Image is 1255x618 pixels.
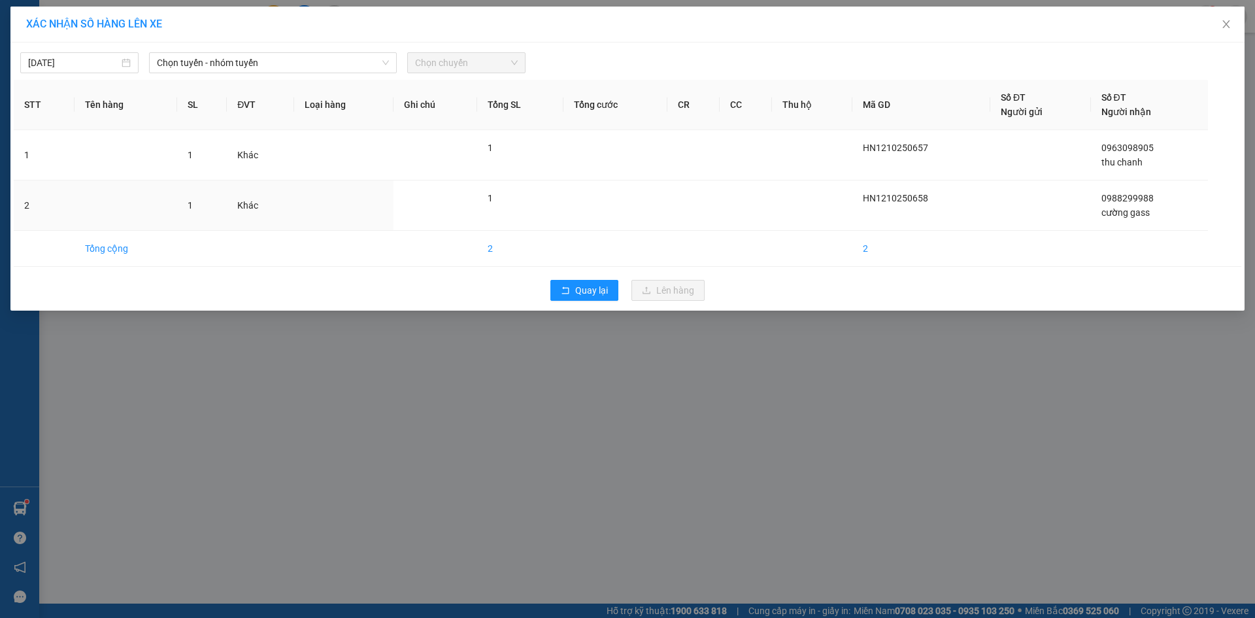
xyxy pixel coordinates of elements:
span: 1 [488,193,493,203]
th: CR [667,80,720,130]
span: thu chanh [1101,157,1143,167]
th: Tổng cước [563,80,667,130]
td: Khác [227,180,293,231]
th: Ghi chú [393,80,477,130]
span: XÁC NHẬN SỐ HÀNG LÊN XE [26,18,162,30]
span: Chọn chuyến [415,53,518,73]
span: 0963098905 [1101,143,1154,153]
span: Quay lại [575,283,608,298]
th: Tổng SL [477,80,564,130]
span: 1 [188,200,193,211]
button: rollbackQuay lại [550,280,618,301]
td: Tổng cộng [75,231,177,267]
th: Tên hàng [75,80,177,130]
td: 2 [852,231,990,267]
td: 2 [477,231,564,267]
th: ĐVT [227,80,293,130]
input: 12/10/2025 [28,56,119,70]
th: SL [177,80,227,130]
span: 1 [188,150,193,160]
th: Mã GD [852,80,990,130]
span: cường gass [46,83,90,93]
span: Số ĐT [1101,92,1126,103]
span: close [1221,19,1231,29]
button: uploadLên hàng [631,280,705,301]
span: rollback [561,286,570,296]
span: Người nhận [1101,107,1151,117]
button: Close [1208,7,1245,43]
span: HAIVAN [32,7,76,21]
span: 1 [488,143,493,153]
span: cường gass [1101,207,1150,218]
td: 1 [14,130,75,180]
span: HN1210250657 [863,143,928,153]
span: Người gửi: [5,73,40,82]
span: Số ĐT [1001,92,1026,103]
span: HN1210250658 [863,193,928,203]
td: Khác [227,130,293,180]
span: XUANTRANG [16,24,92,37]
span: VP [GEOGRAPHIC_DATA] [105,13,190,33]
span: Người gửi [1001,107,1043,117]
em: Logistics [33,40,75,52]
span: Chọn tuyến - nhóm tuyến [157,53,389,73]
span: 0943559551 [131,35,190,47]
th: STT [14,80,75,130]
span: 0988299988 [1101,193,1154,203]
th: CC [720,80,772,130]
td: 2 [14,180,75,231]
span: Người nhận: [5,84,90,93]
th: Thu hộ [772,80,852,130]
span: 0988299988 [5,94,97,112]
span: down [382,59,390,67]
th: Loại hàng [294,80,393,130]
